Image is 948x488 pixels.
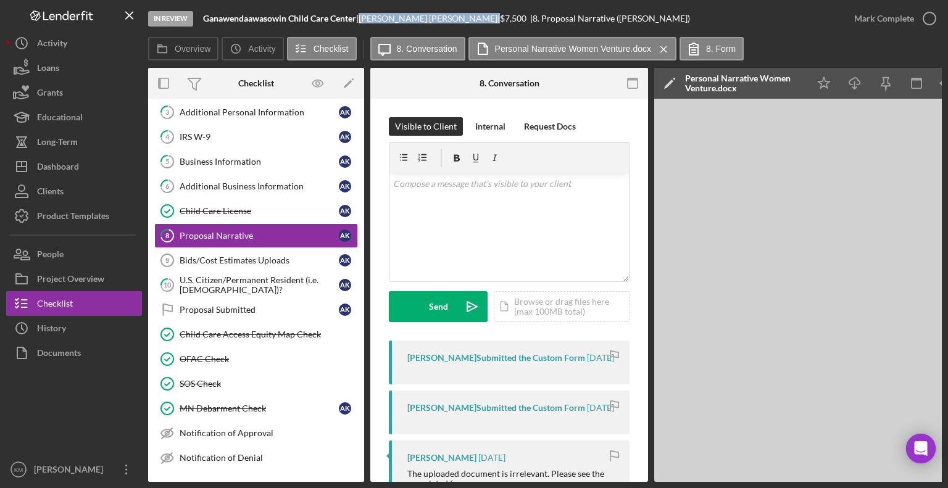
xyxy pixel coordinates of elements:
div: [PERSON_NAME] [31,457,111,485]
a: 5Business InformationAK [154,149,358,174]
div: Child Care License [180,206,339,216]
div: A K [339,106,351,118]
button: Personal Narrative Women Venture.docx [468,37,676,60]
div: Checklist [238,78,274,88]
label: 8. Form [706,44,736,54]
div: [PERSON_NAME] [407,453,476,463]
a: 4IRS W-9AK [154,125,358,149]
div: | 8. Proposal Narrative ([PERSON_NAME]) [530,14,690,23]
div: Bids/Cost Estimates Uploads [180,255,339,265]
tspan: 3 [165,108,169,116]
div: Send [429,291,448,322]
button: Activity [222,37,283,60]
time: 2025-07-15 19:18 [587,403,614,413]
tspan: 6 [165,182,170,190]
a: 10U.S. Citizen/Permanent Resident (i.e. [DEMOGRAPHIC_DATA])?AK [154,273,358,297]
button: Mark Complete [842,6,942,31]
button: Visible to Client [389,117,463,136]
button: Send [389,291,488,322]
button: Internal [469,117,512,136]
label: Checklist [314,44,349,54]
a: Child Care Access Equity Map Check [154,322,358,347]
div: A K [339,230,351,242]
div: [PERSON_NAME] Submitted the Custom Form [407,353,585,363]
label: Activity [248,44,275,54]
div: Visible to Client [395,117,457,136]
div: Notification of Approval [180,428,357,438]
div: A K [339,155,351,168]
div: OFAC Check [180,354,357,364]
tspan: 4 [165,133,170,141]
div: A K [339,205,351,217]
button: 8. Conversation [370,37,465,60]
a: SOS Check [154,371,358,396]
div: [PERSON_NAME] Submitted the Custom Form [407,403,585,413]
div: Personal Narrative Women Venture.docx [685,73,802,93]
a: 6Additional Business InformationAK [154,174,358,199]
div: A K [339,402,351,415]
span: $7,500 [500,13,526,23]
a: 8Proposal NarrativeAK [154,223,358,248]
div: In Review [148,11,193,27]
div: A K [339,131,351,143]
button: Overview [148,37,218,60]
div: Additional Business Information [180,181,339,191]
div: U.S. Citizen/Permanent Resident (i.e. [DEMOGRAPHIC_DATA])? [180,275,339,295]
div: A K [339,304,351,316]
b: Ganawendaawasowin Child Care Center [203,13,356,23]
time: 2025-07-16 16:19 [587,353,614,363]
div: | [203,14,359,23]
tspan: 8 [165,231,169,239]
a: MN Debarment CheckAK [154,396,358,421]
label: Personal Narrative Women Venture.docx [495,44,651,54]
div: 8. Conversation [480,78,539,88]
tspan: 9 [165,257,169,264]
time: 2025-07-10 19:41 [478,453,505,463]
div: Open Intercom Messenger [906,434,936,463]
button: Checklist [287,37,357,60]
div: MN Debarment Check [180,403,339,413]
button: Request Docs [518,117,582,136]
div: Notification of Denial [180,453,357,463]
div: SOS Check [180,379,357,389]
div: Proposal Submitted [180,305,339,315]
a: Notification of Approval [154,421,358,445]
div: Mark Complete [854,6,914,31]
div: A K [339,180,351,192]
div: IRS W-9 [180,132,339,142]
a: 9Bids/Cost Estimates UploadsAK [154,248,358,273]
label: 8. Conversation [397,44,457,54]
div: Child Care Access Equity Map Check [180,329,357,339]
